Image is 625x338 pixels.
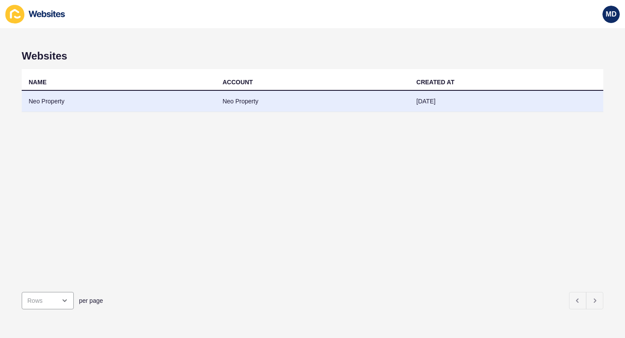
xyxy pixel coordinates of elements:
div: CREATED AT [416,78,454,86]
div: NAME [29,78,46,86]
span: per page [79,296,103,305]
h1: Websites [22,50,603,62]
div: open menu [22,292,74,309]
td: [DATE] [409,91,603,112]
td: Neo Property [216,91,410,112]
td: Neo Property [22,91,216,112]
div: ACCOUNT [223,78,253,86]
span: MD [606,10,617,19]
